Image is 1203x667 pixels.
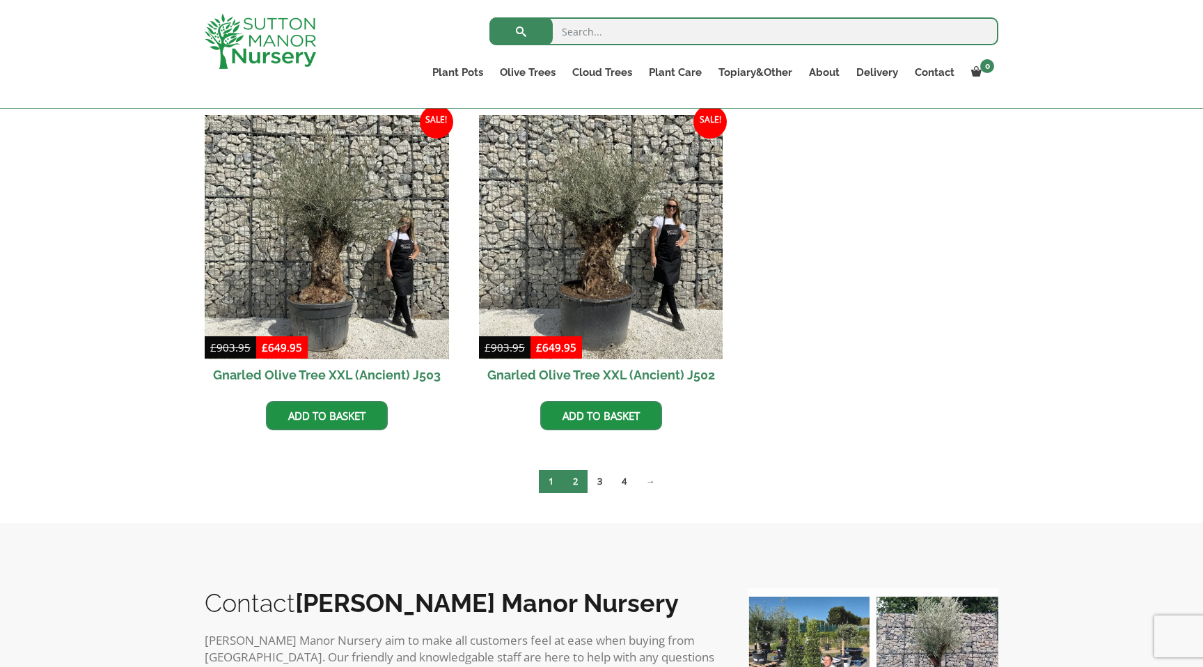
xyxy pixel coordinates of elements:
h2: Gnarled Olive Tree XXL (Ancient) J503 [205,359,449,391]
bdi: 903.95 [210,340,251,354]
bdi: 649.95 [536,340,576,354]
img: logo [205,14,316,69]
span: Page 1 [539,470,563,493]
input: Search... [489,17,998,45]
img: Gnarled Olive Tree XXL (Ancient) J502 [479,115,723,359]
a: Sale! Gnarled Olive Tree XXL (Ancient) J503 [205,115,449,391]
a: About [801,63,848,82]
span: £ [485,340,491,354]
a: Add to basket: “Gnarled Olive Tree XXL (Ancient) J503” [266,401,388,430]
a: Topiary&Other [710,63,801,82]
span: Sale! [693,105,727,139]
a: Plant Pots [424,63,492,82]
a: Add to basket: “Gnarled Olive Tree XXL (Ancient) J502” [540,401,662,430]
a: Page 2 [563,470,588,493]
span: £ [536,340,542,354]
a: Delivery [848,63,906,82]
a: → [636,470,665,493]
h2: Gnarled Olive Tree XXL (Ancient) J502 [479,359,723,391]
h2: Contact [205,588,720,618]
a: Contact [906,63,963,82]
a: Plant Care [640,63,710,82]
a: Olive Trees [492,63,564,82]
nav: Product Pagination [205,469,998,499]
b: [PERSON_NAME] Manor Nursery [295,588,679,618]
span: £ [210,340,217,354]
span: £ [262,340,268,354]
a: Page 4 [612,470,636,493]
a: Page 3 [588,470,612,493]
a: Sale! Gnarled Olive Tree XXL (Ancient) J502 [479,115,723,391]
a: Cloud Trees [564,63,640,82]
bdi: 903.95 [485,340,525,354]
img: Gnarled Olive Tree XXL (Ancient) J503 [205,115,449,359]
span: Sale! [420,105,453,139]
span: 0 [980,59,994,73]
a: 0 [963,63,998,82]
bdi: 649.95 [262,340,302,354]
